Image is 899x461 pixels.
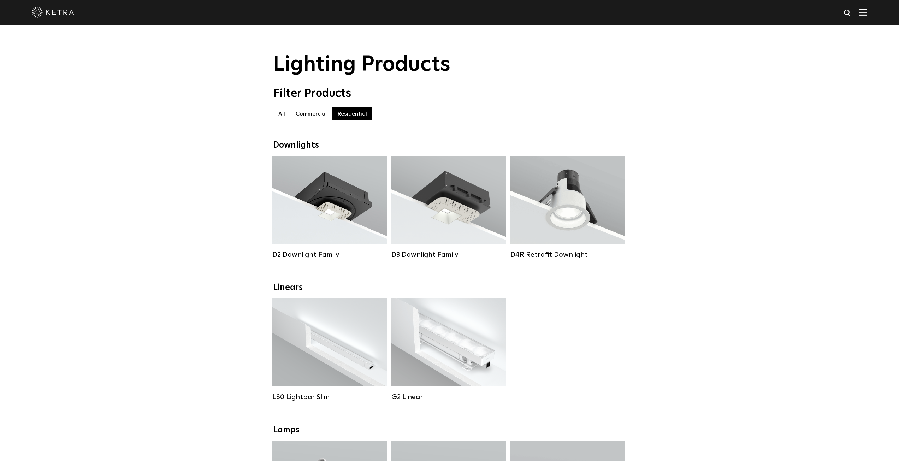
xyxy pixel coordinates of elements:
div: Filter Products [273,87,626,100]
div: LS0 Lightbar Slim [272,393,387,401]
a: LS0 Lightbar Slim Lumen Output:200 / 350Colors:White / BlackControl:X96 Controller [272,298,387,401]
label: Residential [332,107,372,120]
label: All [273,107,290,120]
img: search icon [843,9,852,18]
div: D2 Downlight Family [272,250,387,259]
img: ketra-logo-2019-white [32,7,74,18]
div: Downlights [273,140,626,150]
div: D3 Downlight Family [391,250,506,259]
div: G2 Linear [391,393,506,401]
a: D2 Downlight Family Lumen Output:1200Colors:White / Black / Gloss Black / Silver / Bronze / Silve... [272,156,387,259]
div: Lamps [273,425,626,435]
label: Commercial [290,107,332,120]
span: Lighting Products [273,54,450,75]
img: Hamburger%20Nav.svg [859,9,867,16]
a: D3 Downlight Family Lumen Output:700 / 900 / 1100Colors:White / Black / Silver / Bronze / Paintab... [391,156,506,259]
a: G2 Linear Lumen Output:400 / 700 / 1000Colors:WhiteBeam Angles:Flood / [GEOGRAPHIC_DATA] / Narrow... [391,298,506,401]
div: D4R Retrofit Downlight [510,250,625,259]
div: Linears [273,283,626,293]
a: D4R Retrofit Downlight Lumen Output:800Colors:White / BlackBeam Angles:15° / 25° / 40° / 60°Watta... [510,156,625,259]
